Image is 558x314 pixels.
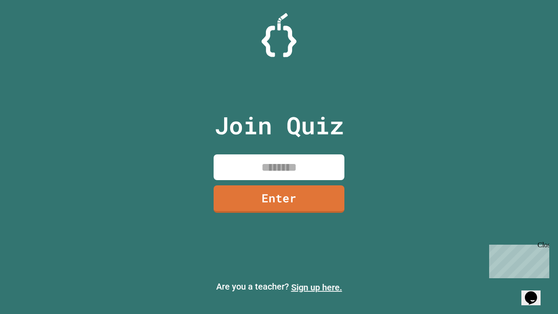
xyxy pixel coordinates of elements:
div: Chat with us now!Close [3,3,60,55]
a: Enter [214,185,344,213]
a: Sign up here. [291,282,342,293]
p: Join Quiz [214,107,344,143]
iframe: chat widget [521,279,549,305]
iframe: chat widget [486,241,549,278]
p: Are you a teacher? [7,280,551,294]
img: Logo.svg [262,13,296,57]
